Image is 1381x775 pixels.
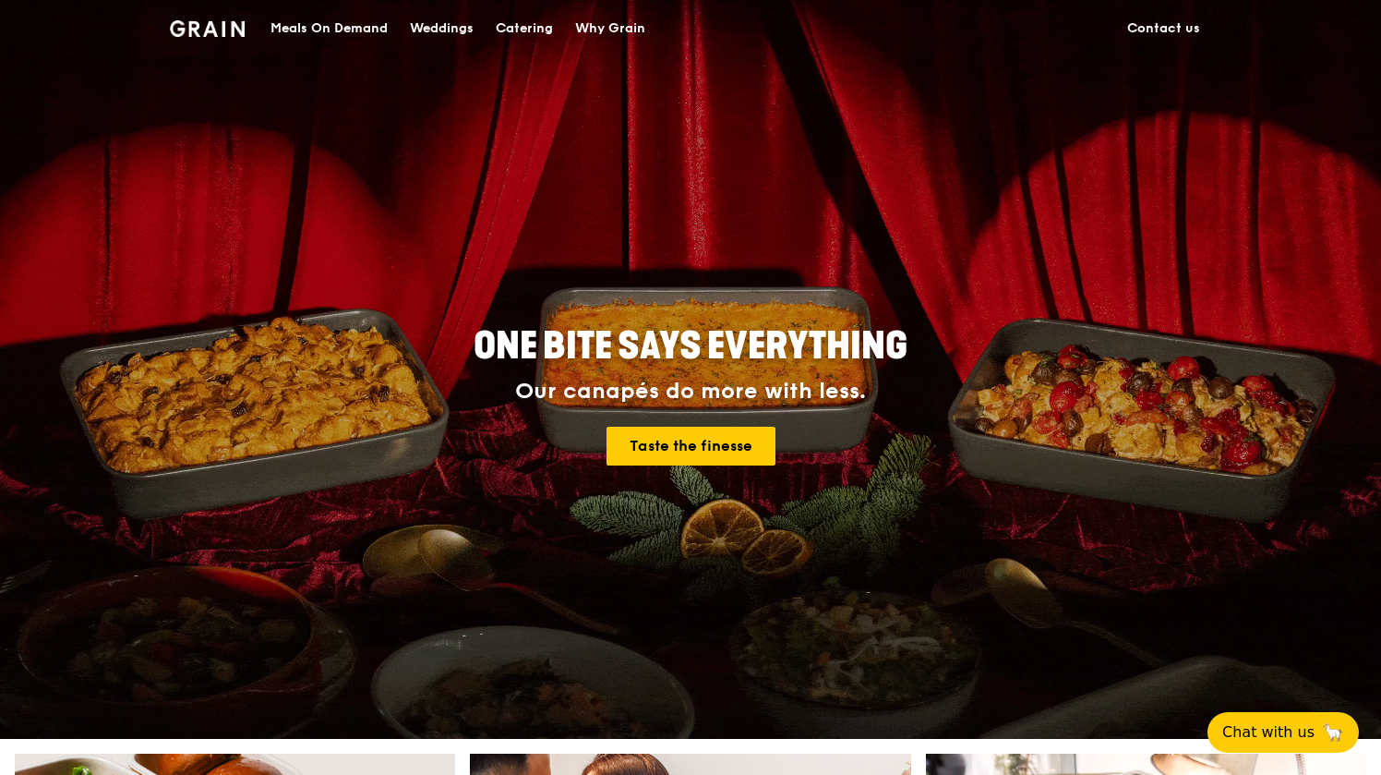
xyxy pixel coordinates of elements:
[575,1,645,56] div: Why Grain
[270,1,388,56] div: Meals On Demand
[485,1,564,56] a: Catering
[1116,1,1211,56] a: Contact us
[1222,721,1315,744] span: Chat with us
[496,1,553,56] div: Catering
[606,427,775,466] a: Taste the finesse
[358,379,1023,405] div: Our canapés do more with less.
[1322,721,1344,744] span: 🦙
[170,20,245,37] img: Grain
[564,1,656,56] a: Why Grain
[399,1,485,56] a: Weddings
[1207,712,1359,753] button: Chat with us🦙
[410,1,474,56] div: Weddings
[474,324,907,369] span: ONE BITE SAYS EVERYTHING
